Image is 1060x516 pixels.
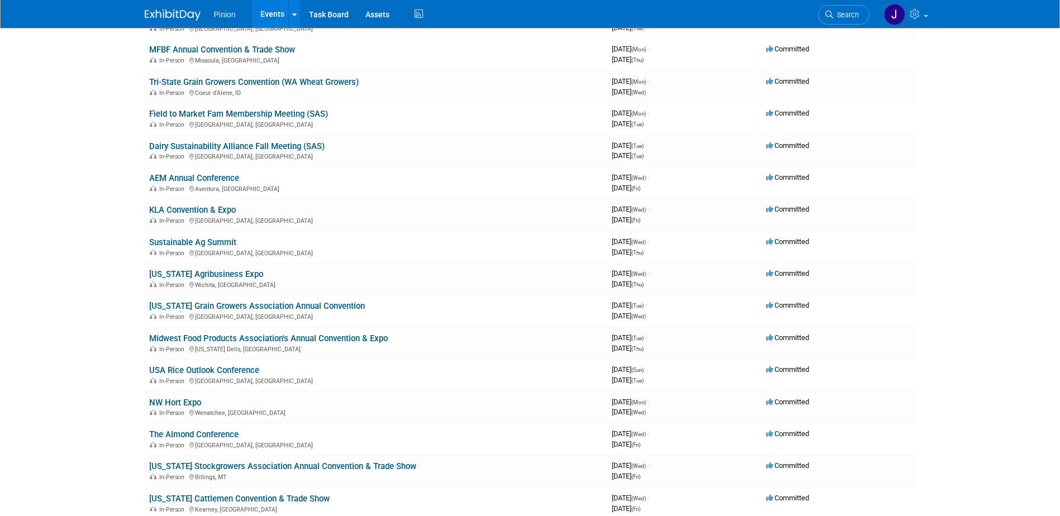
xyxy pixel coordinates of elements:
div: Kearney, [GEOGRAPHIC_DATA] [149,504,603,513]
div: [GEOGRAPHIC_DATA], [GEOGRAPHIC_DATA] [149,248,603,257]
span: (Wed) [631,463,646,469]
span: Committed [766,173,809,181]
span: In-Person [159,57,188,64]
span: - [648,461,649,470]
span: In-Person [159,153,188,160]
span: (Fri) [631,506,640,512]
img: Jennifer Plumisto [884,4,905,25]
span: Committed [766,429,809,438]
span: [DATE] [612,398,649,406]
span: (Fri) [631,442,640,448]
span: (Fri) [631,185,640,192]
span: [DATE] [612,312,646,320]
span: [DATE] [612,461,649,470]
span: (Tue) [631,143,644,149]
span: (Wed) [631,313,646,319]
span: (Wed) [631,207,646,213]
span: [DATE] [612,151,644,160]
span: (Sun) [631,367,644,373]
div: [GEOGRAPHIC_DATA], [GEOGRAPHIC_DATA] [149,440,603,449]
span: (Wed) [631,239,646,245]
span: Committed [766,461,809,470]
span: Committed [766,365,809,374]
span: Committed [766,494,809,502]
span: Committed [766,77,809,85]
span: (Thu) [631,57,644,63]
span: - [648,429,649,438]
a: KLA Convention & Expo [149,205,236,215]
span: In-Person [159,506,188,513]
span: (Wed) [631,271,646,277]
img: In-Person Event [150,185,156,191]
div: [GEOGRAPHIC_DATA], [GEOGRAPHIC_DATA] [149,312,603,321]
span: (Mon) [631,79,646,85]
a: USA Rice Outlook Conference [149,365,259,375]
img: In-Person Event [150,57,156,63]
span: - [648,109,649,117]
span: - [648,269,649,278]
img: In-Person Event [150,89,156,95]
img: In-Person Event [150,409,156,415]
span: Pinion [214,10,236,19]
span: [DATE] [612,248,644,256]
span: In-Person [159,25,188,32]
span: In-Person [159,313,188,321]
span: [DATE] [612,365,647,374]
span: [DATE] [612,205,649,213]
span: (Thu) [631,250,644,256]
img: In-Person Event [150,281,156,287]
a: Sustainable Ag Summit [149,237,236,247]
span: (Wed) [631,89,646,95]
span: In-Person [159,346,188,353]
span: - [648,237,649,246]
a: [US_STATE] Stockgrowers Association Annual Convention & Trade Show [149,461,416,471]
div: Missoula, [GEOGRAPHIC_DATA] [149,55,603,64]
span: - [645,333,647,342]
div: Aventura, [GEOGRAPHIC_DATA] [149,184,603,193]
span: In-Person [159,89,188,97]
span: In-Person [159,217,188,224]
span: Committed [766,398,809,406]
span: - [645,365,647,374]
img: In-Person Event [150,474,156,479]
span: - [648,77,649,85]
span: [DATE] [612,55,644,64]
a: Midwest Food Products Association's Annual Convention & Expo [149,333,388,343]
span: [DATE] [612,184,640,192]
a: Field to Market Fam Membership Meeting (SAS) [149,109,328,119]
img: In-Person Event [150,442,156,447]
span: Committed [766,237,809,246]
span: In-Person [159,378,188,385]
span: Search [833,11,859,19]
span: - [648,398,649,406]
div: Wichita, [GEOGRAPHIC_DATA] [149,280,603,289]
span: [DATE] [612,216,640,224]
span: Committed [766,45,809,53]
span: [DATE] [612,494,649,502]
span: In-Person [159,185,188,193]
span: Committed [766,205,809,213]
span: [DATE] [612,45,649,53]
span: (Tue) [631,153,644,159]
span: (Wed) [631,431,646,437]
span: In-Person [159,409,188,417]
img: ExhibitDay [145,9,201,21]
span: (Wed) [631,409,646,415]
span: (Thu) [631,346,644,352]
div: Coeur d'Alene, ID [149,88,603,97]
a: [US_STATE] Cattlemen Convention & Trade Show [149,494,330,504]
span: (Fri) [631,474,640,480]
span: (Tue) [631,378,644,384]
span: - [648,45,649,53]
div: [GEOGRAPHIC_DATA], [GEOGRAPHIC_DATA] [149,216,603,224]
a: [US_STATE] Grain Growers Association Annual Convention [149,301,365,311]
span: [DATE] [612,173,649,181]
span: - [645,301,647,309]
span: Committed [766,141,809,150]
span: (Tue) [631,335,644,341]
span: (Thu) [631,281,644,288]
img: In-Person Event [150,346,156,351]
a: AEM Annual Conference [149,173,239,183]
span: Committed [766,333,809,342]
span: [DATE] [612,333,647,342]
